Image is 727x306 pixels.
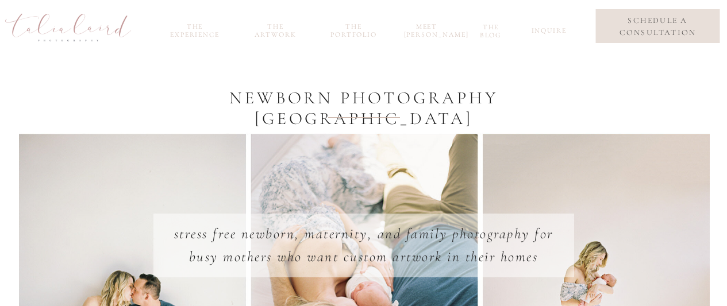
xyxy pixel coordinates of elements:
p: stress free newborn, maternity, and family photography for busy mothers who want custom artwork i... [168,222,560,269]
a: inquire [532,26,564,40]
a: the portfolio [326,22,382,36]
a: the experience [164,22,226,36]
a: the blog [473,23,509,36]
a: the Artwork [248,22,303,36]
h1: Newborn Photography [GEOGRAPHIC_DATA] [134,88,594,131]
a: meet [PERSON_NAME] [404,22,450,36]
a: schedule a consultation [605,14,711,38]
